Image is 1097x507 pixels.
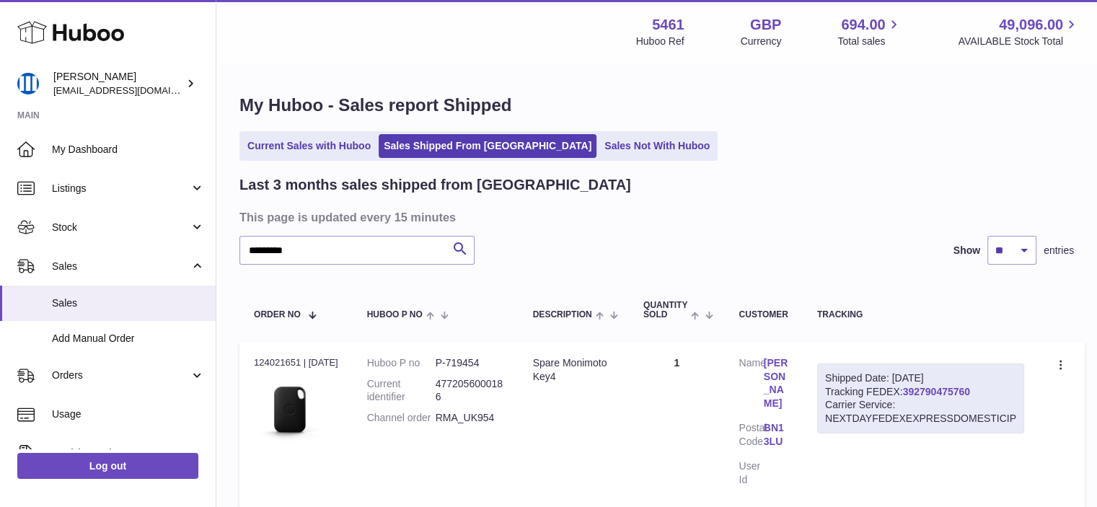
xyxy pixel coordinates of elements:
span: Quantity Sold [643,301,687,319]
a: Sales Shipped From [GEOGRAPHIC_DATA] [379,134,596,158]
div: Shipped Date: [DATE] [825,371,1016,385]
label: Show [953,244,980,257]
dt: Postal Code [739,421,763,452]
strong: GBP [750,15,781,35]
dt: Name [739,356,763,415]
span: [EMAIL_ADDRESS][DOMAIN_NAME] [53,84,212,96]
div: Tracking [817,310,1024,319]
span: My Dashboard [52,143,205,156]
img: 1676984517.jpeg [254,374,326,446]
a: Current Sales with Huboo [242,134,376,158]
span: Usage [52,407,205,421]
a: 392790475760 [903,386,970,397]
a: Sales Not With Huboo [599,134,715,158]
span: AVAILABLE Stock Total [958,35,1080,48]
a: 49,096.00 AVAILABLE Stock Total [958,15,1080,48]
a: Log out [17,453,198,479]
span: Total sales [837,35,902,48]
dd: RMA_UK954 [436,411,504,425]
span: Listings [52,182,190,195]
span: Invoicing and Payments [52,446,190,460]
a: 694.00 Total sales [837,15,902,48]
span: 694.00 [841,15,885,35]
div: [PERSON_NAME] [53,70,183,97]
span: Description [533,310,592,319]
h1: My Huboo - Sales report Shipped [239,94,1074,117]
dd: 4772056000186 [436,377,504,405]
span: 49,096.00 [999,15,1063,35]
span: entries [1044,244,1074,257]
div: Spare Monimoto Key4 [533,356,614,384]
dt: Current identifier [367,377,436,405]
img: oksana@monimoto.com [17,73,39,94]
div: Currency [741,35,782,48]
div: 124021651 | [DATE] [254,356,338,369]
dd: P-719454 [436,356,504,370]
span: Add Manual Order [52,332,205,345]
span: Sales [52,260,190,273]
span: Order No [254,310,301,319]
span: Orders [52,369,190,382]
dt: User Id [739,459,763,487]
div: Tracking FEDEX: [817,363,1024,434]
dt: Huboo P no [367,356,436,370]
span: Sales [52,296,205,310]
span: Stock [52,221,190,234]
span: Huboo P no [367,310,423,319]
dt: Channel order [367,411,436,425]
div: Customer [739,310,788,319]
h3: This page is updated every 15 minutes [239,209,1070,225]
a: [PERSON_NAME] [764,356,788,411]
h2: Last 3 months sales shipped from [GEOGRAPHIC_DATA] [239,175,631,195]
a: BN1 3LU [764,421,788,449]
div: Huboo Ref [636,35,684,48]
div: Carrier Service: NEXTDAYFEDEXEXPRESSDOMESTICIP [825,398,1016,426]
strong: 5461 [652,15,684,35]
